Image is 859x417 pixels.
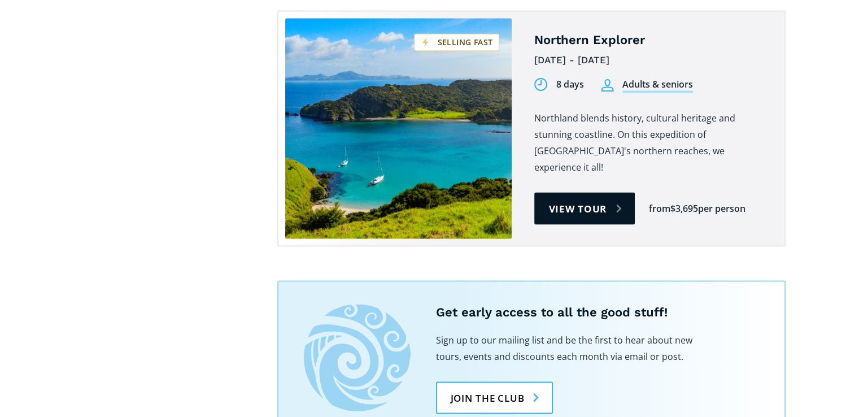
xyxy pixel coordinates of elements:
a: View tour [534,192,635,224]
p: Northland blends history, cultural heritage and stunning coastline. On this expedition of [GEOGRA... [534,110,768,175]
h4: Northern Explorer [534,32,768,49]
div: days [564,77,584,90]
div: Adults & seniors [622,77,693,93]
div: $3,695 [670,202,698,215]
div: 8 [556,77,561,90]
p: Sign up to our mailing list and be the first to hear about new tours, events and discounts each m... [436,332,696,364]
a: Join the club [436,381,553,414]
div: per person [698,202,745,215]
div: from [649,202,670,215]
div: [DATE] - [DATE] [534,51,768,69]
h5: Get early access to all the good stuff! [436,304,759,320]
